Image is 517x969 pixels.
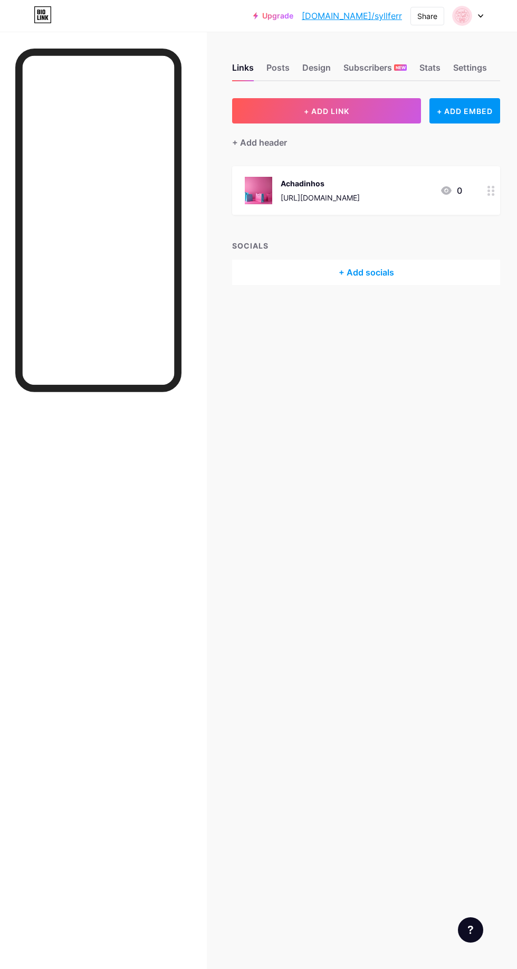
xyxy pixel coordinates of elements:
[253,12,293,20] a: Upgrade
[232,136,287,149] div: + Add header
[429,98,500,123] div: + ADD EMBED
[396,64,406,71] span: NEW
[304,107,349,116] span: + ADD LINK
[419,61,441,80] div: Stats
[453,61,487,80] div: Settings
[302,9,402,22] a: [DOMAIN_NAME]/syllferr
[417,11,437,22] div: Share
[232,240,500,251] div: SOCIALS
[232,61,254,80] div: Links
[245,177,272,204] img: Achadinhos
[281,192,360,203] div: [URL][DOMAIN_NAME]
[440,184,462,197] div: 0
[452,6,472,26] img: Syll Ferreiira
[266,61,290,80] div: Posts
[302,61,331,80] div: Design
[343,61,407,80] div: Subscribers
[232,98,421,123] button: + ADD LINK
[232,260,500,285] div: + Add socials
[281,178,360,189] div: Achadinhos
